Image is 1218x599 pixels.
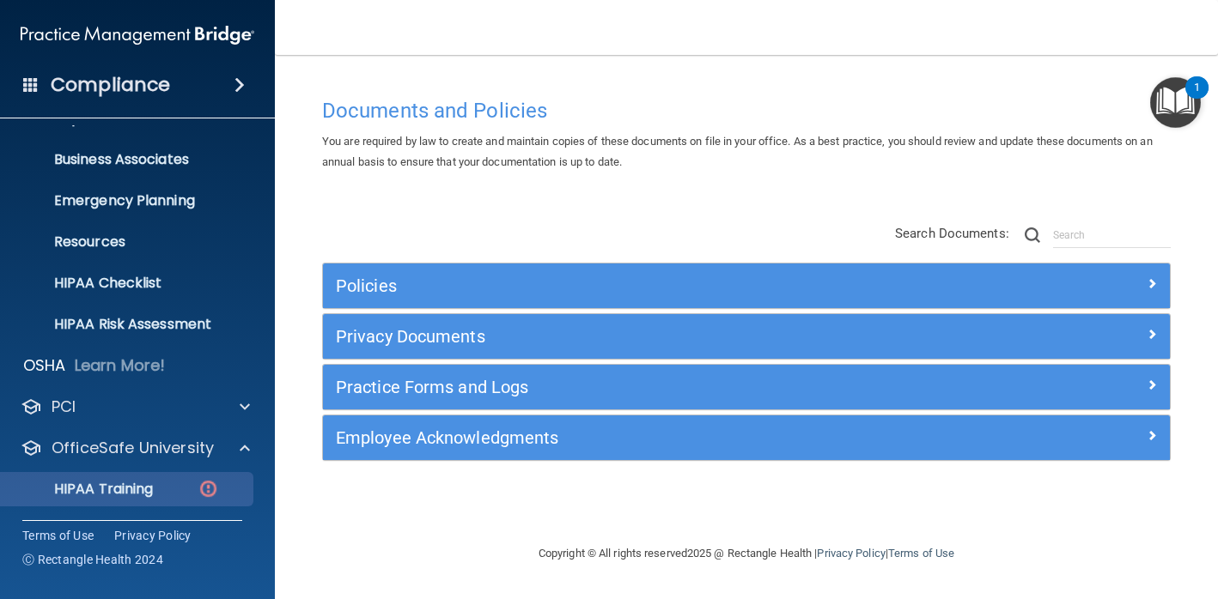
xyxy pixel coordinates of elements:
p: PCI [52,396,76,417]
p: HIPAA Training [11,481,153,498]
p: OSHA [23,355,66,376]
h4: Compliance [51,73,170,97]
input: Search [1053,222,1171,248]
div: Copyright © All rights reserved 2025 @ Rectangle Health | | [433,526,1060,581]
h5: Practice Forms and Logs [336,378,946,396]
a: OfficeSafe University [21,438,250,458]
div: 1 [1194,88,1200,110]
h5: Employee Acknowledgments [336,428,946,447]
h5: Privacy Documents [336,327,946,346]
span: Ⓒ Rectangle Health 2024 [22,551,163,568]
a: Practice Forms and Logs [336,373,1157,401]
p: HIPAA Risk Assessment [11,316,246,333]
button: Open Resource Center, 1 new notification [1150,77,1201,128]
img: PMB logo [21,18,254,52]
a: PCI [21,396,250,417]
a: Privacy Policy [114,527,192,544]
a: Privacy Policy [817,547,885,560]
a: Terms of Use [888,547,954,560]
p: Report an Incident [11,110,246,127]
p: Emergency Planning [11,192,246,209]
span: You are required by law to create and maintain copies of these documents on file in your office. ... [322,135,1153,168]
p: Learn More! [75,355,166,376]
p: HIPAA Checklist [11,275,246,292]
a: Policies [336,272,1157,299]
img: danger-circle.6113f641.png [198,478,219,499]
img: ic-search.3b580494.png [1025,227,1040,243]
a: Employee Acknowledgments [336,424,1157,451]
span: Search Documents: [895,226,1009,241]
p: Resources [11,233,246,251]
p: OfficeSafe University [52,438,214,458]
h4: Documents and Policies [322,100,1171,122]
h5: Policies [336,276,946,295]
a: Terms of Use [22,527,94,544]
p: Business Associates [11,151,246,168]
a: Privacy Documents [336,323,1157,350]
